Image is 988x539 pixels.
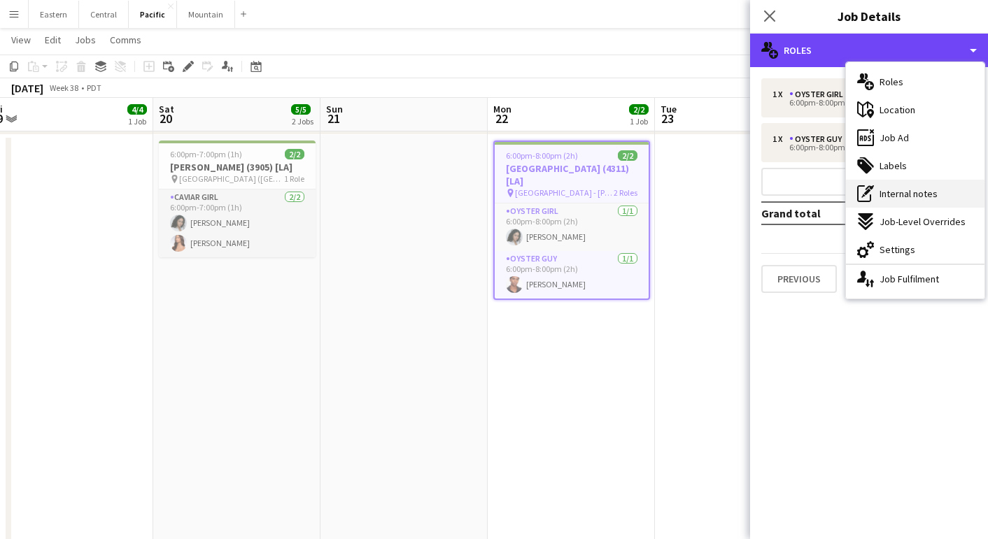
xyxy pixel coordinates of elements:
[285,149,304,159] span: 2/2
[772,89,789,99] div: 1 x
[495,251,649,299] app-card-role: Oyster Guy1/16:00pm-8:00pm (2h)[PERSON_NAME]
[127,104,147,115] span: 4/4
[6,31,36,49] a: View
[39,31,66,49] a: Edit
[87,82,101,93] div: PDT
[159,103,174,115] span: Sat
[159,141,316,257] app-job-card: 6:00pm-7:00pm (1h)2/2[PERSON_NAME] (3905) [LA] [GEOGRAPHIC_DATA] ([GEOGRAPHIC_DATA], [GEOGRAPHIC_...
[789,89,849,99] div: Oyster Girl
[750,34,988,67] div: Roles
[170,149,242,159] span: 6:00pm-7:00pm (1h)
[11,34,31,46] span: View
[506,150,578,161] span: 6:00pm-8:00pm (2h)
[880,187,938,200] span: Internal notes
[157,110,174,127] span: 20
[159,161,316,173] h3: [PERSON_NAME] (3905) [LA]
[772,144,951,151] div: 6:00pm-8:00pm (2h)
[177,1,235,28] button: Mountain
[880,215,966,228] span: Job-Level Overrides
[495,162,649,187] h3: [GEOGRAPHIC_DATA] (4311) [LA]
[29,1,79,28] button: Eastern
[761,168,977,196] button: Add role
[658,110,677,127] span: 23
[880,131,909,144] span: Job Ad
[750,7,988,25] h3: Job Details
[630,116,648,127] div: 1 Job
[846,265,985,293] div: Job Fulfilment
[110,34,141,46] span: Comms
[291,104,311,115] span: 5/5
[761,265,837,293] button: Previous
[614,187,637,198] span: 2 Roles
[789,134,847,144] div: Oyster Guy
[284,173,304,184] span: 1 Role
[11,81,43,95] div: [DATE]
[491,110,511,127] span: 22
[104,31,147,49] a: Comms
[179,173,284,184] span: [GEOGRAPHIC_DATA] ([GEOGRAPHIC_DATA], [GEOGRAPHIC_DATA])
[880,76,903,88] span: Roles
[515,187,614,198] span: [GEOGRAPHIC_DATA] - [PERSON_NAME][GEOGRAPHIC_DATA] ([GEOGRAPHIC_DATA], [GEOGRAPHIC_DATA])
[75,34,96,46] span: Jobs
[880,103,915,116] span: Location
[495,203,649,251] app-card-role: Oyster Girl1/16:00pm-8:00pm (2h)[PERSON_NAME]
[661,103,677,115] span: Tue
[324,110,343,127] span: 21
[772,99,951,106] div: 6:00pm-8:00pm (2h)
[159,189,316,257] app-card-role: Caviar Girl2/26:00pm-7:00pm (1h)[PERSON_NAME][PERSON_NAME]
[880,243,915,256] span: Settings
[69,31,101,49] a: Jobs
[129,1,177,28] button: Pacific
[493,141,650,300] app-job-card: 6:00pm-8:00pm (2h)2/2[GEOGRAPHIC_DATA] (4311) [LA] [GEOGRAPHIC_DATA] - [PERSON_NAME][GEOGRAPHIC_D...
[46,82,81,93] span: Week 38
[772,134,789,144] div: 1 x
[45,34,61,46] span: Edit
[493,103,511,115] span: Mon
[880,159,907,172] span: Labels
[292,116,313,127] div: 2 Jobs
[128,116,146,127] div: 1 Job
[326,103,343,115] span: Sun
[629,104,649,115] span: 2/2
[618,150,637,161] span: 2/2
[79,1,129,28] button: Central
[761,202,894,224] td: Grand total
